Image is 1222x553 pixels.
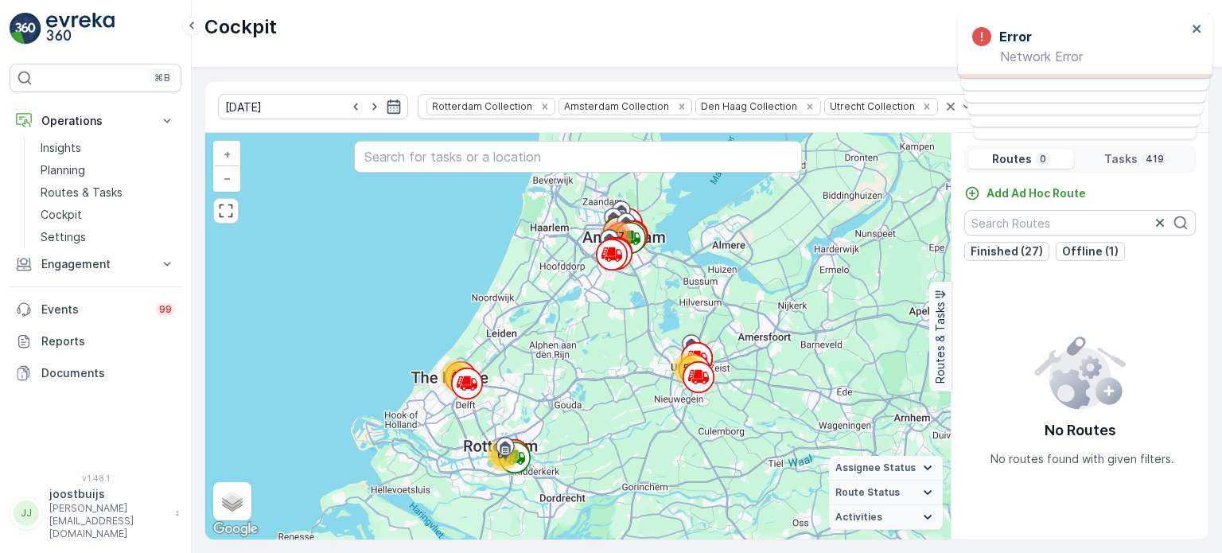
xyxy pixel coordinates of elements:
[441,360,473,391] div: 41
[1033,333,1127,410] img: config error
[829,481,943,505] summary: Route Status
[10,294,181,325] a: Events99
[673,352,705,384] div: 54
[673,100,691,113] div: Remove Amsterdam Collection
[34,137,181,159] a: Insights
[41,256,150,272] p: Engagement
[49,486,167,502] p: joostbuijs
[696,99,800,114] div: Den Haag Collection
[10,13,41,45] img: logo
[10,473,181,483] span: v 1.48.1
[46,13,115,45] img: logo_light-DOdMpM7g.png
[1144,153,1166,166] p: 419
[835,486,900,499] span: Route Status
[10,325,181,357] a: Reports
[1104,151,1138,167] p: Tasks
[10,105,181,137] button: Operations
[971,243,1043,259] p: Finished (27)
[487,439,519,471] div: 67
[990,451,1174,467] p: No routes found with given filters.
[224,147,231,161] span: +
[987,185,1086,201] p: Add Ad Hoc Route
[354,141,801,173] input: Search for tasks or a location
[41,140,81,156] p: Insights
[215,484,250,519] a: Layers
[972,49,1187,64] p: Network Error
[559,99,671,114] div: Amsterdam Collection
[1045,419,1116,442] p: No Routes
[34,159,181,181] a: Planning
[932,302,948,384] p: Routes & Tasks
[34,204,181,226] a: Cockpit
[829,505,943,530] summary: Activities
[999,27,1032,46] h3: Error
[41,333,175,349] p: Reports
[427,99,535,114] div: Rotterdam Collection
[159,303,172,316] p: 99
[964,210,1196,236] input: Search Routes
[154,72,170,84] p: ⌘B
[41,365,175,381] p: Documents
[10,486,181,540] button: JJjoostbuijs[PERSON_NAME][EMAIL_ADDRESS][DOMAIN_NAME]
[224,171,232,185] span: −
[829,456,943,481] summary: Assignee Status
[209,519,262,539] a: Open this area in Google Maps (opens a new window)
[41,207,82,223] p: Cockpit
[204,14,277,40] p: Cockpit
[49,502,167,540] p: [PERSON_NAME][EMAIL_ADDRESS][DOMAIN_NAME]
[835,461,916,474] span: Assignee Status
[10,357,181,389] a: Documents
[215,166,239,190] a: Zoom Out
[215,142,239,166] a: Zoom In
[34,226,181,248] a: Settings
[536,100,554,113] div: Remove Rotterdam Collection
[10,248,181,280] button: Engagement
[1062,243,1119,259] p: Offline (1)
[34,181,181,204] a: Routes & Tasks
[964,185,1086,201] a: Add Ad Hoc Route
[992,151,1032,167] p: Routes
[14,500,39,526] div: JJ
[825,99,917,114] div: Utrecht Collection
[41,302,146,317] p: Events
[964,242,1049,261] button: Finished (27)
[41,162,85,178] p: Planning
[209,519,262,539] img: Google
[1038,153,1048,166] p: 0
[801,100,819,113] div: Remove Den Haag Collection
[600,220,632,252] div: 257
[218,94,408,119] input: dd/mm/yyyy
[41,229,86,245] p: Settings
[918,100,936,113] div: Remove Utrecht Collection
[1056,242,1125,261] button: Offline (1)
[1192,22,1203,37] button: close
[41,185,123,201] p: Routes & Tasks
[835,511,882,524] span: Activities
[41,113,150,129] p: Operations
